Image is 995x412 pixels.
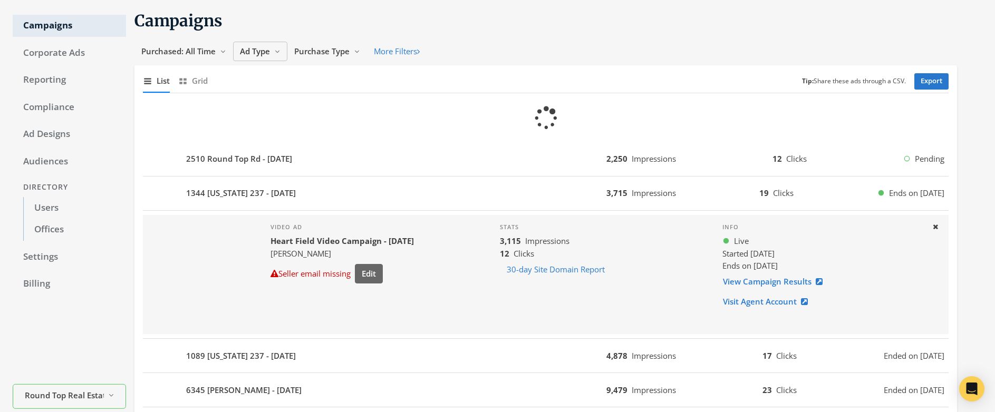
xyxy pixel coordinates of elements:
button: Ad Type [233,42,287,61]
div: Open Intercom Messenger [959,376,984,401]
b: 3,715 [606,188,627,198]
b: Heart Field Video Campaign - [DATE] [271,236,414,246]
b: 12 [772,153,782,164]
h4: Video Ad [271,223,414,231]
span: Clicks [514,248,534,259]
span: Live [734,235,749,247]
span: Impressions [632,350,676,361]
a: Audiences [13,151,126,173]
a: Settings [13,246,126,268]
button: 1089 [US_STATE] 237 - [DATE]4,878Impressions17ClicksEnded on [DATE] [143,343,949,368]
button: 30-day Site Domain Report [500,260,612,279]
span: Ends on [DATE] [722,260,778,271]
span: Impressions [632,188,676,198]
span: Grid [192,75,208,87]
div: Directory [13,178,126,197]
h4: Stats [500,223,706,231]
b: 2510 Round Top Rd - [DATE] [186,153,292,165]
a: Export [914,73,949,90]
span: List [157,75,170,87]
b: 19 [759,188,769,198]
a: Billing [13,273,126,295]
button: 2510 Round Top Rd - [DATE]2,250Impressions12ClicksPending [143,146,949,172]
b: 12 [500,248,509,259]
b: 9,479 [606,385,627,395]
a: View Campaign Results [722,272,829,291]
button: List [143,70,170,92]
div: Seller email missing [271,268,351,280]
b: 1089 [US_STATE] 237 - [DATE] [186,350,296,362]
div: Started [DATE] [722,248,923,260]
button: 6345 [PERSON_NAME] - [DATE]9,479Impressions23ClicksEnded on [DATE] [143,377,949,403]
span: Pending [915,153,944,165]
a: Corporate Ads [13,42,126,64]
button: Round Top Real Estate [13,384,126,409]
span: Clicks [776,350,797,361]
a: Users [23,197,126,219]
button: Edit [355,264,383,283]
span: Ended on [DATE] [884,350,944,362]
a: Ad Designs [13,123,126,145]
b: Tip: [802,76,814,85]
b: 1344 [US_STATE] 237 - [DATE] [186,187,296,199]
div: [PERSON_NAME] [271,248,414,260]
b: 3,115 [500,236,521,246]
a: Campaigns [13,15,126,37]
span: Ended on [DATE] [884,384,944,396]
button: Purchased: All Time [134,42,233,61]
b: 23 [762,385,772,395]
button: More Filters [367,42,427,61]
span: Purchased: All Time [141,46,216,56]
a: Reporting [13,69,126,91]
b: 4,878 [606,350,627,361]
span: Impressions [525,236,569,246]
span: Ends on [DATE] [889,187,944,199]
span: Impressions [632,153,676,164]
button: Purchase Type [287,42,367,61]
b: 6345 [PERSON_NAME] - [DATE] [186,384,302,396]
a: Compliance [13,96,126,119]
span: Round Top Real Estate [25,389,104,401]
button: Grid [178,70,208,92]
span: Clicks [786,153,807,164]
span: Impressions [632,385,676,395]
span: Clicks [773,188,794,198]
a: Visit Agent Account [722,292,815,311]
span: Campaigns [134,11,223,31]
span: Ad Type [240,46,270,56]
button: 1344 [US_STATE] 237 - [DATE]3,715Impressions19ClicksEnds on [DATE] [143,181,949,206]
span: Clicks [776,385,797,395]
h4: Info [722,223,923,231]
span: Purchase Type [294,46,350,56]
b: 2,250 [606,153,627,164]
b: 17 [762,350,772,361]
a: Offices [23,219,126,241]
small: Share these ads through a CSV. [802,76,906,86]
